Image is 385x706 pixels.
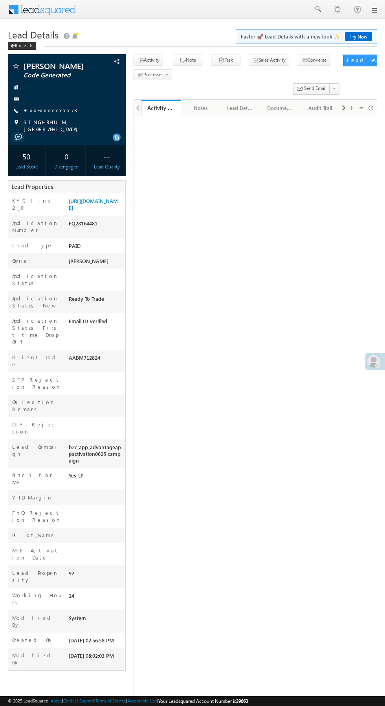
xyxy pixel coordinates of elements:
[12,509,61,523] label: FnO Rejection Reason
[343,55,377,66] button: Lead Actions
[24,71,95,79] span: Code Generated
[12,295,61,309] label: Application Status New
[67,472,125,483] div: Yes_LP
[12,354,61,368] label: Client Code
[347,57,380,64] div: Lead Actions
[181,100,221,116] a: Notes
[69,198,118,211] a: [URL][DOMAIN_NAME]
[12,273,61,287] label: Application Status
[307,103,333,113] div: Audit Trail
[24,62,95,70] span: [PERSON_NAME]
[12,317,61,346] label: Application Status First time Drop Off
[12,219,61,234] label: Application Number
[249,55,289,66] button: Sales Activity
[147,104,175,112] div: Activity History
[11,183,53,190] span: Lead Properties
[12,472,61,486] label: Pitch for MF
[67,219,125,230] div: EQ28164481
[227,103,253,113] div: Lead Details
[12,443,61,457] label: Lead Campaign
[12,547,61,561] label: MTF Activation Date
[95,698,126,703] a: Terms of Service
[141,100,181,116] a: Activity History
[12,532,55,539] label: Pilot_Name
[63,698,94,703] a: Contact Support
[67,354,125,365] div: AABM712824
[345,32,372,41] a: Try Now
[12,494,53,501] label: YTD_Margin
[127,698,157,703] a: Acceptable Use
[173,55,202,66] button: Note
[67,242,125,253] div: PAID
[24,119,117,133] span: SINGHBHUM, [GEOGRAPHIC_DATA]
[12,421,61,435] label: DIY Rejection
[12,636,53,644] label: Created On
[143,71,163,77] span: Processes
[12,614,61,628] label: Modified By
[304,85,326,92] span: Send Email
[69,258,108,264] span: [PERSON_NAME]
[67,592,125,603] div: 14
[67,614,125,625] div: System
[8,42,40,48] a: Back
[67,295,125,306] div: Ready To Trade
[12,376,61,390] label: STP Rejection Reason
[12,242,53,249] label: Lead Type
[51,698,62,703] a: About
[221,100,260,116] a: Lead Details
[24,107,77,113] a: +xx-xxxxxxxx73
[301,100,340,116] a: Audit Trail
[67,652,125,663] div: [DATE] 08:02:03 PM
[8,28,59,41] span: Lead Details
[134,55,163,66] button: Activity
[236,698,248,704] span: 39660
[241,33,372,40] span: Faster 🚀 Lead Details with a new look ✨
[67,443,125,468] div: b2c_app_advantageappactivation0625 campaign
[298,55,330,66] button: Converse
[12,399,61,413] label: Objection Remark
[50,163,83,170] div: Disengaged
[12,652,61,666] label: Modified On
[211,55,240,66] button: Task
[8,42,36,50] div: Back
[50,149,83,163] div: 0
[67,636,125,647] div: [DATE] 02:56:58 PM
[141,100,181,115] li: Activity History
[221,100,260,115] li: Lead Details
[12,197,61,211] label: KYC link 2_0
[12,569,61,583] label: Lead Propensity
[67,569,125,580] div: 92
[8,697,248,705] span: © 2025 LeadSquared | | | | |
[187,103,214,113] div: Notes
[12,592,61,606] label: Working Hours
[293,83,330,95] button: Send Email
[10,149,43,163] div: 50
[90,149,123,163] div: --
[10,163,43,170] div: Lead Score
[12,257,31,264] label: Owner
[267,103,293,113] div: Documents
[158,698,248,704] span: Your Leadsquared Account Number is
[90,163,123,170] div: Lead Quality
[261,100,301,116] a: Documents
[134,69,172,80] button: Processes
[67,317,125,328] div: Email ID Verified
